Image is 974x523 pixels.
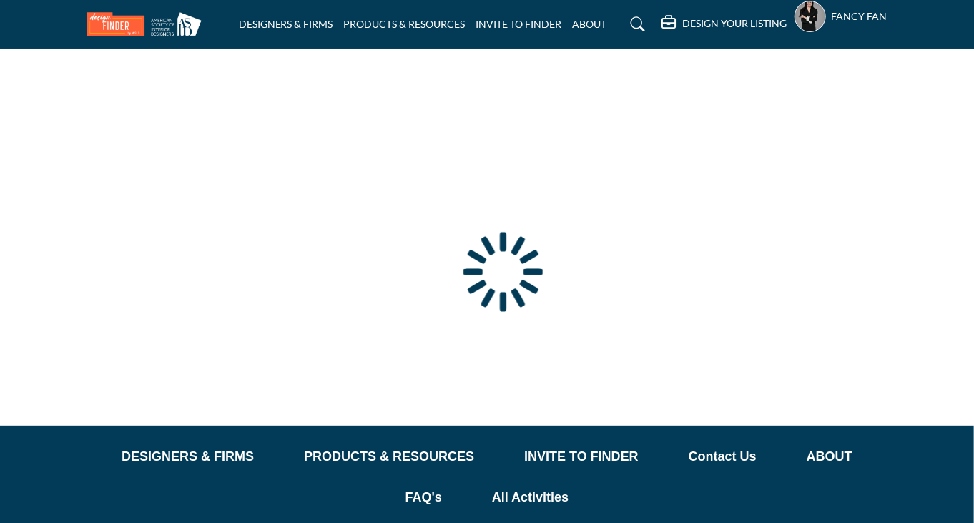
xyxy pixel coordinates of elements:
[344,18,466,30] a: PRODUCTS & RESOURCES
[683,17,787,30] h5: DESIGN YOUR LISTING
[122,447,254,466] a: DESIGNERS & FIRMS
[662,16,787,33] div: DESIGN YOUR LISTING
[239,18,333,30] a: DESIGNERS & FIRMS
[476,18,562,30] a: INVITE TO FINDER
[87,12,209,36] img: Site Logo
[405,488,442,507] a: FAQ's
[832,9,887,24] h5: Fancy Fan
[807,447,852,466] a: ABOUT
[795,1,826,32] button: Show hide supplier dropdown
[573,18,607,30] a: ABOUT
[616,13,654,36] a: Search
[524,447,639,466] a: INVITE TO FINDER
[492,488,569,507] a: All Activities
[689,447,757,466] a: Contact Us
[304,447,474,466] a: PRODUCTS & RESOURCES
